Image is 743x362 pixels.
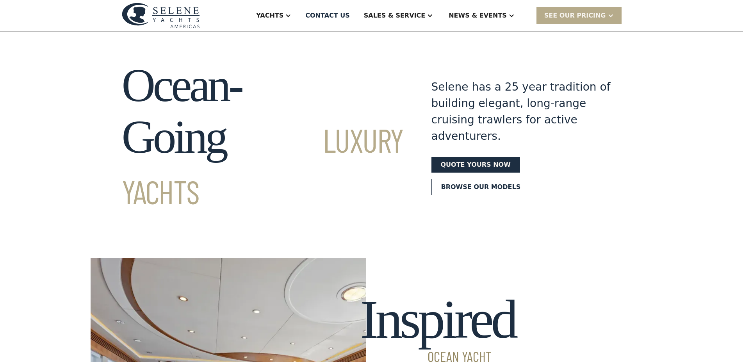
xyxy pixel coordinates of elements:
[544,11,606,20] div: SEE Our Pricing
[431,79,611,144] div: Selene has a 25 year tradition of building elegant, long-range cruising trawlers for active adven...
[431,157,520,173] a: Quote yours now
[449,11,507,20] div: News & EVENTS
[256,11,283,20] div: Yachts
[122,120,403,211] span: Luxury Yachts
[536,7,622,24] div: SEE Our Pricing
[305,11,350,20] div: Contact US
[122,3,200,28] img: logo
[122,60,403,214] h1: Ocean-Going
[364,11,425,20] div: Sales & Service
[431,179,531,195] a: Browse our models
